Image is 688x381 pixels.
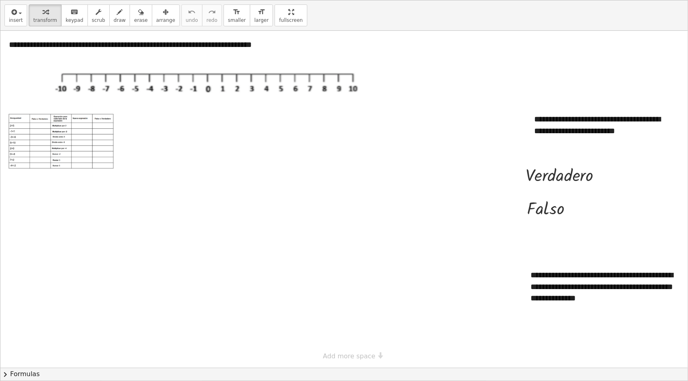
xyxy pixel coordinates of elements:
[109,4,130,26] button: draw
[0,370,10,379] span: chevron_right
[66,17,83,23] span: keypad
[250,4,273,26] button: format_sizelarger
[323,352,376,360] span: Add more space
[114,17,126,23] span: draw
[181,4,202,26] button: undoundo
[279,17,302,23] span: fullscreen
[33,17,57,23] span: transform
[258,7,265,17] i: format_size
[29,4,62,26] button: transform
[4,4,27,26] button: insert
[92,17,105,23] span: scrub
[202,4,222,26] button: redoredo
[228,17,246,23] span: smaller
[156,17,175,23] span: arrange
[188,7,196,17] i: undo
[207,17,217,23] span: redo
[87,4,110,26] button: scrub
[224,4,250,26] button: format_sizesmaller
[61,4,88,26] button: keyboardkeypad
[70,7,78,17] i: keyboard
[130,4,152,26] button: erase
[134,17,147,23] span: erase
[9,17,23,23] span: insert
[0,368,688,381] button: chevron_rightFormulas
[186,17,198,23] span: undo
[254,17,268,23] span: larger
[275,4,307,26] button: fullscreen
[233,7,241,17] i: format_size
[208,7,216,17] i: redo
[152,4,180,26] button: arrange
